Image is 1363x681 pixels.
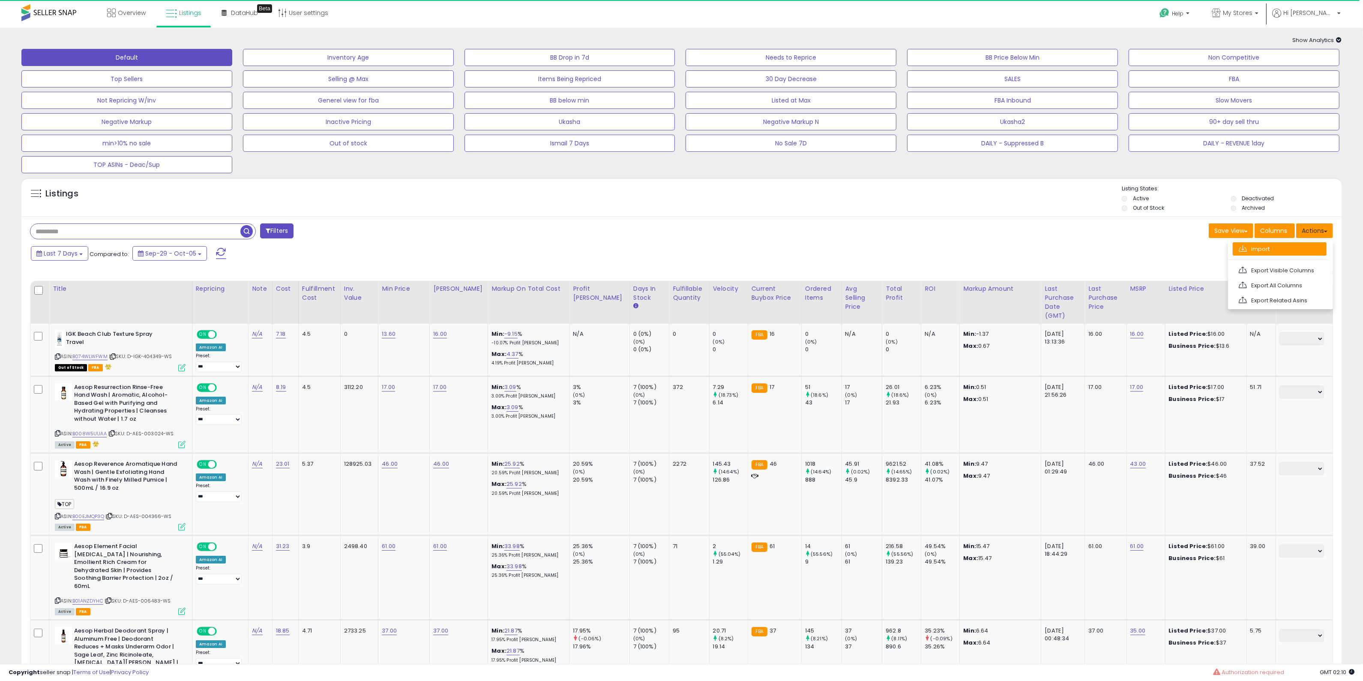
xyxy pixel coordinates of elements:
[1233,264,1327,277] a: Export Visible Columns
[491,383,504,391] b: Min:
[196,344,226,351] div: Amazon AI
[673,284,705,302] div: Fulfillable Quantity
[243,49,454,66] button: Inventory Age
[433,284,484,293] div: [PERSON_NAME]
[382,627,397,635] a: 37.00
[963,342,978,350] strong: Max:
[1169,342,1240,350] div: $13.6
[1169,542,1208,550] b: Listed Price:
[132,246,207,261] button: Sep-29 - Oct-05
[1129,92,1339,109] button: Slow Movers
[108,430,174,437] span: | SKU: D-AES-003024-WS
[963,330,976,338] strong: Min:
[1129,135,1339,152] button: DAILY - REVENUE 1day
[770,330,775,338] span: 16
[673,460,702,468] div: 2272
[686,135,896,152] button: No Sale 7D
[433,542,447,551] a: 61.00
[573,284,626,302] div: Profit [PERSON_NAME]
[805,284,838,302] div: Ordered Items
[931,468,950,475] small: (0.02%)
[686,70,896,87] button: 30 Day Decrease
[109,353,172,360] span: | SKU: D-IGK-404349-WS
[433,627,448,635] a: 37.00
[891,468,912,475] small: (14.65%)
[196,284,245,293] div: Repricing
[491,383,563,399] div: %
[196,397,226,404] div: Amazon AI
[963,460,976,468] strong: Min:
[752,330,767,340] small: FBA
[805,330,842,338] div: 0
[1233,294,1327,307] a: Export Related Asins
[276,542,290,551] a: 31.23
[805,346,842,353] div: 0
[1209,223,1253,238] button: Save View
[633,338,645,345] small: (0%)
[276,284,295,293] div: Cost
[276,383,286,392] a: 8.19
[252,627,262,635] a: N/A
[302,383,334,391] div: 4.5
[74,460,178,494] b: Aesop Reverence Aromatique Hand Wash | Gentle Exfoliating Hand Wash with Finely Milled Pumice | 5...
[196,406,242,425] div: Preset:
[73,668,110,676] a: Terms of Use
[925,330,953,338] div: N/A
[1088,460,1120,468] div: 46.00
[491,470,563,476] p: 20.59% Profit [PERSON_NAME]
[907,113,1118,130] button: Ukasha2
[925,460,959,468] div: 41.08%
[1088,284,1123,311] div: Last Purchase Price
[851,468,870,475] small: (0.02%)
[1169,342,1216,350] b: Business Price:
[633,399,669,407] div: 7 (100%)
[907,92,1118,109] button: FBA Inbound
[1133,204,1164,211] label: Out of Stock
[344,460,372,468] div: 128925.03
[506,647,520,655] a: 21.87
[55,627,72,644] img: 310a33ZeKbL._SL40_.jpg
[1130,627,1146,635] a: 35.00
[1129,49,1339,66] button: Non Competitive
[1130,460,1146,468] a: 43.00
[1169,395,1216,403] b: Business Price:
[963,383,976,391] strong: Min:
[66,330,170,348] b: IGK Beach Club Texture Spray Travel
[231,9,258,17] span: DataHub
[243,113,454,130] button: Inactive Pricing
[1088,383,1120,391] div: 17.00
[196,483,242,502] div: Preset:
[713,284,744,293] div: Velocity
[845,476,882,484] div: 45.9
[504,460,520,468] a: 25.92
[963,284,1037,293] div: Markup Amount
[925,383,959,391] div: 6.23%
[1130,330,1144,338] a: 16.00
[963,472,978,480] strong: Max:
[686,113,896,130] button: Negative Markup N
[713,338,725,345] small: (0%)
[252,383,262,392] a: N/A
[805,476,842,484] div: 888
[713,330,748,338] div: 0
[770,542,775,550] span: 61
[55,542,186,614] div: ASIN:
[55,330,186,371] div: ASIN:
[76,524,90,531] span: FBA
[382,460,398,468] a: 46.00
[633,346,669,353] div: 0 (0%)
[805,399,842,407] div: 43
[1250,383,1270,391] div: 51.71
[382,542,395,551] a: 61.00
[886,399,921,407] div: 21.93
[491,360,563,366] p: 4.19% Profit [PERSON_NAME]
[907,49,1118,66] button: BB Price Below Min
[1169,395,1240,403] div: $17
[907,135,1118,152] button: DAILY - Suppressed B
[633,468,645,475] small: (0%)
[382,284,426,293] div: Min Price
[344,284,375,302] div: Inv. value
[633,460,669,468] div: 7 (100%)
[1292,36,1342,44] span: Show Analytics
[55,441,75,449] span: All listings currently available for purchase on Amazon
